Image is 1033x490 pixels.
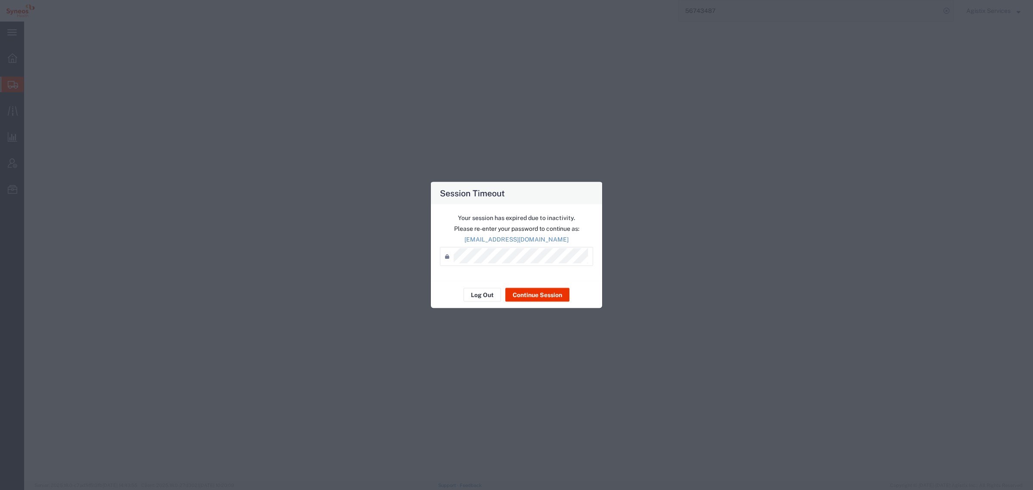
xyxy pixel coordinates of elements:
button: Log Out [464,288,501,302]
h4: Session Timeout [440,187,505,199]
p: Your session has expired due to inactivity. [440,214,593,223]
button: Continue Session [505,288,569,302]
p: Please re-enter your password to continue as: [440,224,593,233]
p: [EMAIL_ADDRESS][DOMAIN_NAME] [440,235,593,244]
